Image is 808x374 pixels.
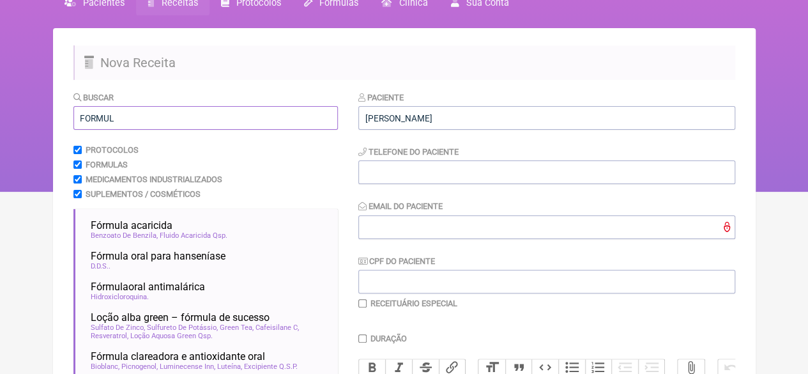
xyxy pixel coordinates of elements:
[244,362,298,371] span: Excipiente Q.S.P
[91,362,119,371] span: Bioblanc
[255,323,299,332] span: Cafeisilane C
[370,334,407,343] label: Duração
[86,175,222,184] label: Medicamentos Industrializados
[220,323,254,332] span: Green Tea
[358,147,459,157] label: Telefone do Paciente
[73,45,735,80] h2: Nova Receita
[91,231,158,240] span: Benzoato De Benzila
[91,293,149,301] span: Hidroxicloroquina
[86,160,128,169] label: Formulas
[358,93,404,102] label: Paciente
[147,323,218,332] span: Sulfureto De Potássio
[86,189,201,199] label: Suplementos / Cosméticos
[73,106,338,130] input: exemplo: emagrecimento, ansiedade
[130,332,213,340] span: Loção Aquosa Green Qsp
[370,299,457,308] label: Receituário Especial
[91,219,172,231] span: Fórmula acaricida
[358,201,443,211] label: Email do Paciente
[91,323,145,332] span: Sulfato De Zinco
[91,281,205,293] span: Fórmulaoral antimalárica
[91,250,225,262] span: Fórmula oral para hanseníase
[91,350,265,362] span: Fórmula clareadora e antioxidante oral
[91,332,128,340] span: Resveratrol
[358,256,435,266] label: CPF do Paciente
[86,145,139,155] label: Protocolos
[91,262,111,270] span: D.D.S.
[160,231,227,240] span: Fluido Acaricida Qsp
[73,93,114,102] label: Buscar
[160,362,215,371] span: Luminecense Inn
[91,311,270,323] span: Loção alba green – fórmula de sucesso
[217,362,242,371] span: Luteína
[121,362,158,371] span: Picnogenol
